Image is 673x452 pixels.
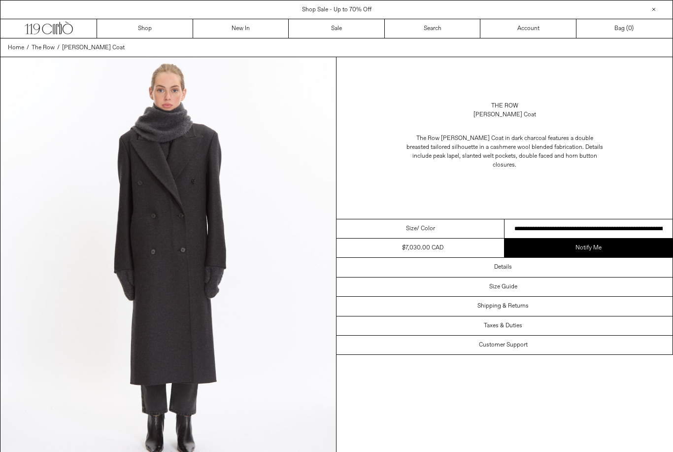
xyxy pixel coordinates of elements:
div: $7,030.00 CAD [402,243,443,252]
span: ) [628,24,634,33]
h3: Size Guide [489,283,517,290]
span: The Row [32,44,55,52]
a: Sale [289,19,385,38]
span: 0 [628,25,632,33]
a: New In [193,19,289,38]
h3: Taxes & Duties [484,322,522,329]
span: [PERSON_NAME] Coat [62,44,125,52]
a: The Row [491,102,518,110]
span: Size [406,224,417,233]
p: The Row [PERSON_NAME] Coat in dark charcoal features a double breasted tailored silhouette in a c... [406,129,603,174]
a: Home [8,43,24,52]
a: Bag () [576,19,673,38]
span: / Color [417,224,435,233]
span: / [57,43,60,52]
a: Notify Me [505,239,673,257]
a: The Row [32,43,55,52]
div: [PERSON_NAME] Coat [473,110,536,119]
h3: Details [494,264,512,271]
a: [PERSON_NAME] Coat [62,43,125,52]
h3: Customer Support [479,342,528,348]
a: Shop [97,19,193,38]
span: Home [8,44,24,52]
a: Account [480,19,576,38]
h3: Shipping & Returns [477,303,529,310]
a: Shop Sale - Up to 70% Off [302,6,371,14]
span: / [27,43,29,52]
a: Search [385,19,481,38]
